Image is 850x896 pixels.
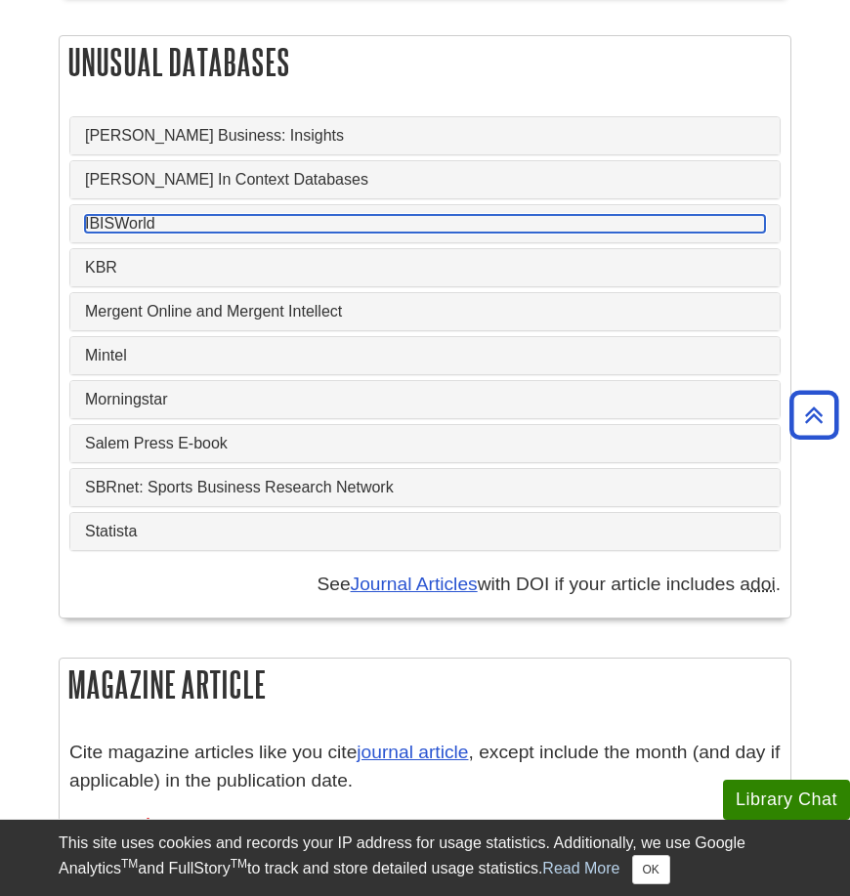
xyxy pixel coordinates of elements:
[85,259,765,277] a: KBR
[85,479,765,496] a: SBRnet: Sports Business Research Network
[121,857,138,871] sup: TM
[85,303,765,320] a: Mergent Online and Mergent Intellect
[69,814,781,842] h3: Examples:
[60,659,790,710] h2: Magazine Article
[85,127,765,145] a: [PERSON_NAME] Business: Insights
[85,435,765,452] a: Salem Press E-book
[357,742,468,762] a: journal article
[723,780,850,820] button: Library Chat
[351,574,478,594] a: Journal Articles
[85,391,765,408] a: Morningstar
[85,347,765,364] a: Mintel
[69,571,781,599] p: See with DOI if your article includes a .
[231,857,247,871] sup: TM
[542,860,619,876] a: Read More
[750,574,776,594] abbr: digital object identifier such as 10.1177/‌1032373210373619
[632,855,670,884] button: Close
[783,402,845,428] a: Back to Top
[85,171,765,189] a: [PERSON_NAME] In Context Databases
[69,739,781,795] p: Cite magazine articles like you cite , except include the month (and day if applicable) in the pu...
[85,523,765,540] a: Statista
[85,215,765,233] a: IBISWorld
[59,832,791,884] div: This site uses cookies and records your IP address for usage statistics. Additionally, we use Goo...
[60,36,790,88] h2: Unusual Databases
